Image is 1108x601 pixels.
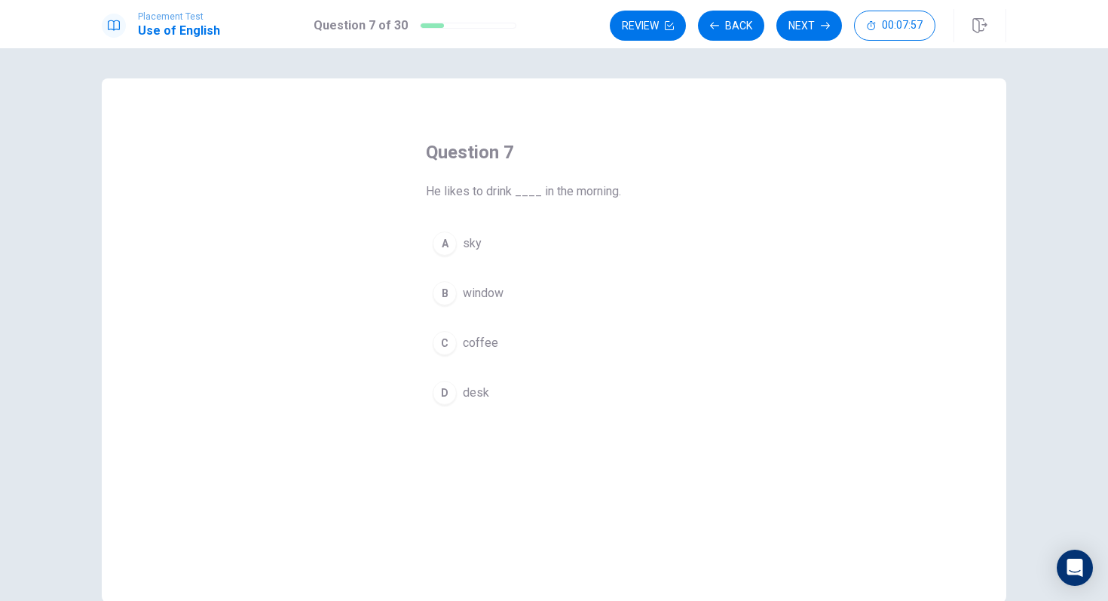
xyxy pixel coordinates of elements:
[463,334,498,352] span: coffee
[463,284,503,302] span: window
[426,225,682,262] button: Asky
[426,374,682,412] button: Ddesk
[433,232,457,256] div: A
[463,384,489,402] span: desk
[426,274,682,312] button: Bwindow
[698,11,764,41] button: Back
[426,324,682,362] button: Ccoffee
[433,381,457,405] div: D
[854,11,935,41] button: 00:07:57
[433,281,457,305] div: B
[314,17,408,35] h1: Question 7 of 30
[1057,550,1093,586] div: Open Intercom Messenger
[138,11,220,22] span: Placement Test
[433,331,457,355] div: C
[776,11,842,41] button: Next
[426,140,682,164] h4: Question 7
[426,182,682,201] span: He likes to drink ____ in the morning.
[882,20,923,32] span: 00:07:57
[463,235,482,253] span: sky
[138,22,220,40] h1: Use of English
[610,11,686,41] button: Review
